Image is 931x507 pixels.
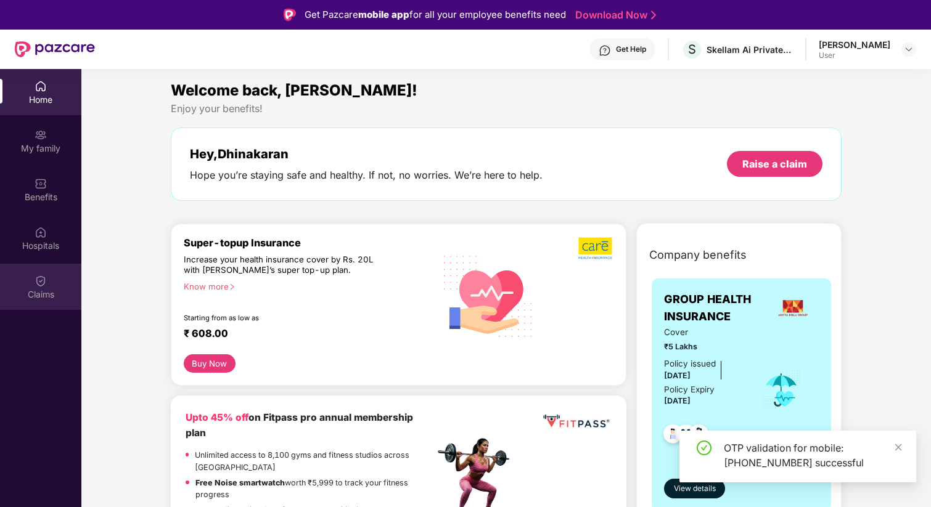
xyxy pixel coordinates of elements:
p: worth ₹5,999 to track your fitness progress [195,477,434,501]
div: Hope you’re staying safe and healthy. If not, no worries. We’re here to help. [190,169,543,182]
div: Know more [184,282,427,290]
span: Cover [664,326,745,339]
b: Upto 45% off [186,412,248,423]
img: b5dec4f62d2307b9de63beb79f102df3.png [578,237,613,260]
span: Welcome back, [PERSON_NAME]! [171,81,417,99]
div: Policy issued [664,357,716,370]
button: Buy Now [184,354,236,373]
span: [DATE] [664,371,691,380]
div: Hey, Dhinakaran [190,147,543,161]
div: ₹ 608.00 [184,327,422,342]
img: svg+xml;base64,PHN2ZyBpZD0iSG9zcGl0YWxzIiB4bWxucz0iaHR0cDovL3d3dy53My5vcmcvMjAwMC9zdmciIHdpZHRoPS... [35,226,47,238]
img: fppp.png [541,410,612,432]
p: Unlimited access to 8,100 gyms and fitness studios across [GEOGRAPHIC_DATA] [195,449,434,473]
strong: mobile app [358,9,409,20]
span: S [688,42,696,57]
div: Policy Expiry [664,383,715,396]
img: svg+xml;base64,PHN2ZyB4bWxucz0iaHR0cDovL3d3dy53My5vcmcvMjAwMC9zdmciIHdpZHRoPSI0OC45MTUiIGhlaWdodD... [671,421,701,451]
div: Get Help [616,44,646,54]
img: New Pazcare Logo [15,41,95,57]
img: svg+xml;base64,PHN2ZyBpZD0iSG9tZSIgeG1sbnM9Imh0dHA6Ly93d3cudzMub3JnLzIwMDAvc3ZnIiB3aWR0aD0iMjAiIG... [35,80,47,92]
img: icon [761,370,802,410]
b: on Fitpass pro annual membership plan [186,412,413,438]
span: right [229,283,236,290]
span: [DATE] [664,396,691,405]
img: svg+xml;base64,PHN2ZyB4bWxucz0iaHR0cDovL3d3dy53My5vcmcvMjAwMC9zdmciIHhtbG5zOnhsaW5rPSJodHRwOi8vd3... [435,241,542,350]
span: GROUP HEALTH INSURANCE [664,291,768,326]
span: Company benefits [649,246,747,264]
img: Stroke [651,9,656,22]
img: svg+xml;base64,PHN2ZyB4bWxucz0iaHR0cDovL3d3dy53My5vcmcvMjAwMC9zdmciIHdpZHRoPSI0OC45NDMiIGhlaWdodD... [658,421,688,451]
img: Logo [284,9,296,21]
div: Increase your health insurance cover by Rs. 20L with [PERSON_NAME]’s super top-up plan. [184,254,381,276]
strong: Free Noise smartwatch [195,478,285,487]
img: svg+xml;base64,PHN2ZyBpZD0iQmVuZWZpdHMiIHhtbG5zPSJodHRwOi8vd3d3LnczLm9yZy8yMDAwL3N2ZyIgd2lkdGg9Ij... [35,177,47,190]
a: Download Now [575,9,652,22]
div: Enjoy your benefits! [171,102,842,115]
div: Skellam Ai Private Limited [707,44,793,55]
div: OTP validation for mobile: [PHONE_NUMBER] successful [724,440,901,470]
img: svg+xml;base64,PHN2ZyBpZD0iRHJvcGRvd24tMzJ4MzIiIHhtbG5zPSJodHRwOi8vd3d3LnczLm9yZy8yMDAwL3N2ZyIgd2... [904,44,914,54]
img: svg+xml;base64,PHN2ZyB4bWxucz0iaHR0cDovL3d3dy53My5vcmcvMjAwMC9zdmciIHdpZHRoPSI0OC45NDMiIGhlaWdodD... [684,421,714,451]
div: Starting from as low as [184,314,382,322]
span: check-circle [697,440,712,455]
div: Get Pazcare for all your employee benefits need [305,7,566,22]
div: [PERSON_NAME] [819,39,890,51]
div: Raise a claim [742,157,807,171]
span: View details [674,483,716,495]
div: User [819,51,890,60]
button: View details [664,479,725,498]
span: ₹5 Lakhs [664,341,745,353]
img: svg+xml;base64,PHN2ZyB3aWR0aD0iMjAiIGhlaWdodD0iMjAiIHZpZXdCb3g9IjAgMCAyMCAyMCIgZmlsbD0ibm9uZSIgeG... [35,129,47,141]
div: Super-topup Insurance [184,237,435,249]
img: svg+xml;base64,PHN2ZyBpZD0iSGVscC0zMngzMiIgeG1sbnM9Imh0dHA6Ly93d3cudzMub3JnLzIwMDAvc3ZnIiB3aWR0aD... [599,44,611,57]
span: close [894,443,903,452]
img: svg+xml;base64,PHN2ZyBpZD0iQ2xhaW0iIHhtbG5zPSJodHRwOi8vd3d3LnczLm9yZy8yMDAwL3N2ZyIgd2lkdGg9IjIwIi... [35,275,47,287]
img: insurerLogo [776,291,810,325]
